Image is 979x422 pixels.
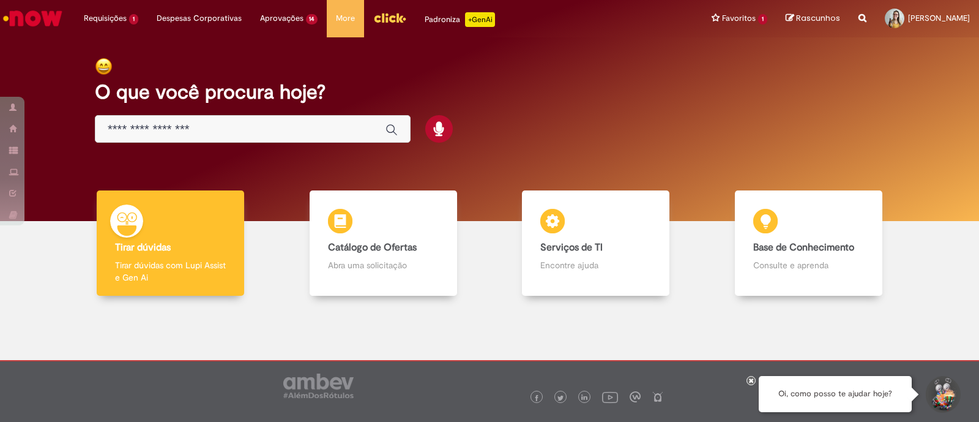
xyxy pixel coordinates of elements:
[95,81,884,103] h2: O que você procura hoje?
[796,12,840,24] span: Rascunhos
[924,376,961,413] button: Iniciar Conversa de Suporte
[758,14,767,24] span: 1
[373,9,406,27] img: click_logo_yellow_360x200.png
[306,14,318,24] span: 14
[753,241,854,254] b: Base de Conhecimento
[328,241,417,254] b: Catálogo de Ofertas
[652,391,663,402] img: logo_footer_naosei.png
[908,13,970,23] span: [PERSON_NAME]
[581,394,587,402] img: logo_footer_linkedin.png
[283,374,354,398] img: logo_footer_ambev_rotulo_gray.png
[277,190,490,296] a: Catálogo de Ofertas Abra uma solicitação
[115,259,226,284] p: Tirar dúvidas com Lupi Assist e Gen Ai
[157,12,242,24] span: Despesas Corporativas
[534,395,540,401] img: logo_footer_facebook.png
[115,241,171,254] b: Tirar dúvidas
[540,259,651,271] p: Encontre ajuda
[95,58,113,75] img: happy-face.png
[722,12,756,24] span: Favoritos
[630,391,641,402] img: logo_footer_workplace.png
[489,190,702,296] a: Serviços de TI Encontre ajuda
[540,241,603,254] b: Serviços de TI
[260,12,303,24] span: Aprovações
[753,259,864,271] p: Consulte e aprenda
[129,14,138,24] span: 1
[759,376,912,412] div: Oi, como posso te ajudar hoje?
[1,6,64,31] img: ServiceNow
[425,12,495,27] div: Padroniza
[557,395,564,401] img: logo_footer_twitter.png
[64,190,277,296] a: Tirar dúvidas Tirar dúvidas com Lupi Assist e Gen Ai
[336,12,355,24] span: More
[602,389,618,405] img: logo_footer_youtube.png
[328,259,439,271] p: Abra uma solicitação
[786,13,840,24] a: Rascunhos
[84,12,127,24] span: Requisições
[702,190,915,296] a: Base de Conhecimento Consulte e aprenda
[465,12,495,27] p: +GenAi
